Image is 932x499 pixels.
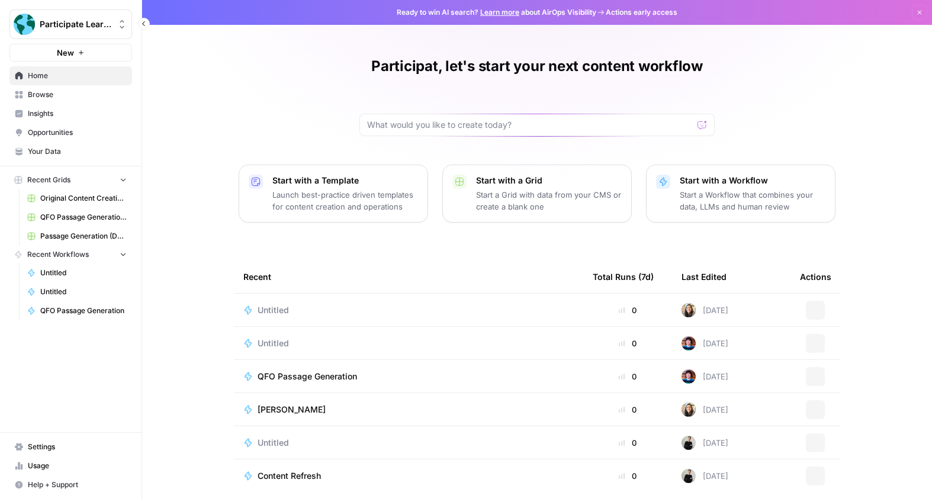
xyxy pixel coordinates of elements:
div: [DATE] [682,336,728,350]
span: Recent Workflows [27,249,89,260]
div: 0 [593,304,663,316]
span: Untitled [40,268,127,278]
span: Opportunities [28,127,127,138]
span: QFO Passage Generation [258,371,357,382]
a: Original Content Creation Grid [22,189,132,208]
img: rzyuksnmva7rad5cmpd7k6b2ndco [682,469,696,483]
span: Untitled [258,304,289,316]
p: Start with a Grid [476,175,622,186]
span: Usage [28,461,127,471]
div: [DATE] [682,369,728,384]
a: Untitled [243,304,574,316]
button: Recent Grids [9,171,132,189]
a: Usage [9,456,132,475]
span: Your Data [28,146,127,157]
span: New [57,47,74,59]
div: [DATE] [682,436,728,450]
span: Passage Generation (Deep Research) Grid [40,231,127,242]
a: Passage Generation (Deep Research) Grid [22,227,132,246]
input: What would you like to create today? [367,119,693,131]
a: Untitled [243,337,574,349]
a: Home [9,66,132,85]
a: Content Refresh [243,470,574,482]
a: Untitled [22,282,132,301]
span: Help + Support [28,479,127,490]
div: 0 [593,470,663,482]
span: Untitled [258,437,289,449]
span: Settings [28,442,127,452]
span: QFO Passage Generation Grid [40,212,127,223]
button: Start with a WorkflowStart a Workflow that combines your data, LLMs and human review [646,165,835,223]
a: Opportunities [9,123,132,142]
p: Start with a Template [272,175,418,186]
span: Actions early access [606,7,677,18]
span: Original Content Creation Grid [40,193,127,204]
div: [DATE] [682,469,728,483]
button: Start with a GridStart a Grid with data from your CMS or create a blank one [442,165,632,223]
h1: Participat, let's start your next content workflow [371,57,703,76]
span: Untitled [258,337,289,349]
span: Insights [28,108,127,119]
img: d1s4gsy8a4mul096yvnrslvas6mb [682,336,696,350]
img: 0lr4jcdpyzwqjtq9p4kx1r7m1cvf [682,403,696,417]
p: Start with a Workflow [680,175,825,186]
div: [DATE] [682,303,728,317]
img: 0lr4jcdpyzwqjtq9p4kx1r7m1cvf [682,303,696,317]
img: d1s4gsy8a4mul096yvnrslvas6mb [682,369,696,384]
a: QFO Passage Generation [22,301,132,320]
span: QFO Passage Generation [40,305,127,316]
a: Untitled [22,263,132,282]
span: Untitled [40,286,127,297]
span: [PERSON_NAME] [258,404,326,416]
a: Untitled [243,437,574,449]
img: Participate Learning Logo [14,14,35,35]
a: Browse [9,85,132,104]
a: Insights [9,104,132,123]
span: Ready to win AI search? about AirOps Visibility [397,7,596,18]
div: Last Edited [682,260,727,293]
span: Content Refresh [258,470,321,482]
a: Settings [9,437,132,456]
div: Recent [243,260,574,293]
span: Browse [28,89,127,100]
span: Home [28,70,127,81]
div: 0 [593,437,663,449]
button: Start with a TemplateLaunch best-practice driven templates for content creation and operations [239,165,428,223]
a: Your Data [9,142,132,161]
a: [PERSON_NAME] [243,404,574,416]
a: QFO Passage Generation [243,371,574,382]
a: QFO Passage Generation Grid [22,208,132,227]
button: Help + Support [9,475,132,494]
span: Participate Learning [40,18,111,30]
p: Start a Workflow that combines your data, LLMs and human review [680,189,825,213]
button: Recent Workflows [9,246,132,263]
img: rzyuksnmva7rad5cmpd7k6b2ndco [682,436,696,450]
div: Total Runs (7d) [593,260,654,293]
div: [DATE] [682,403,728,417]
button: Workspace: Participate Learning [9,9,132,39]
span: Recent Grids [27,175,70,185]
div: 0 [593,337,663,349]
p: Launch best-practice driven templates for content creation and operations [272,189,418,213]
div: 0 [593,404,663,416]
div: 0 [593,371,663,382]
p: Start a Grid with data from your CMS or create a blank one [476,189,622,213]
div: Actions [800,260,831,293]
button: New [9,44,132,62]
a: Learn more [480,8,519,17]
